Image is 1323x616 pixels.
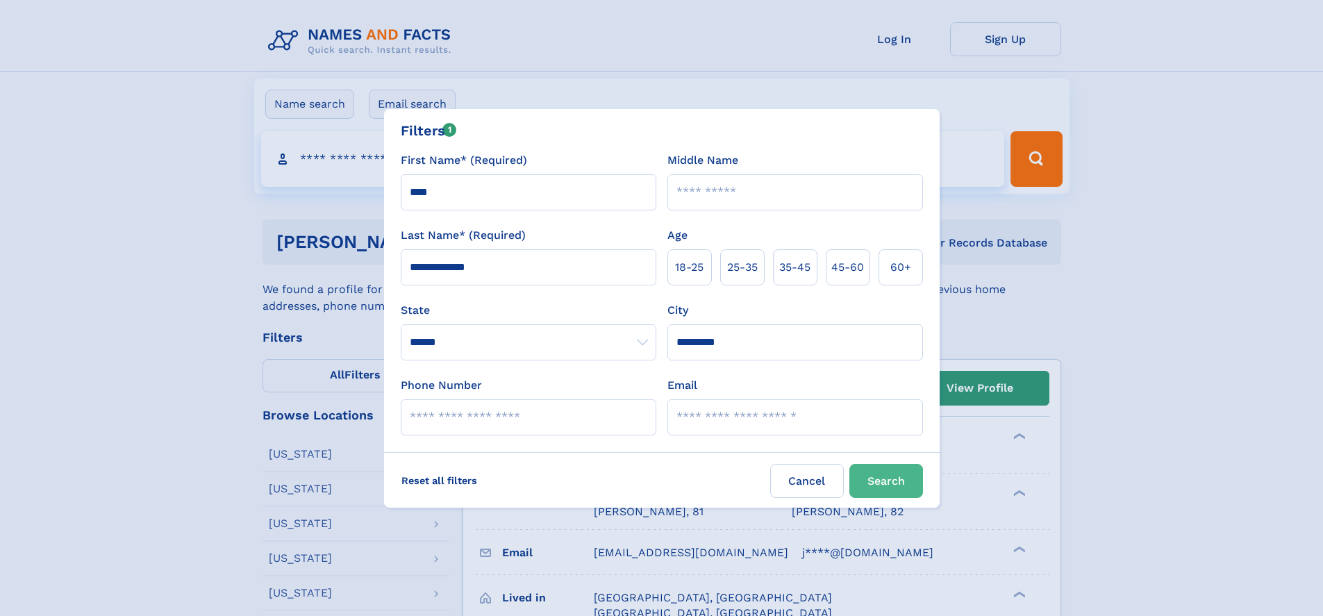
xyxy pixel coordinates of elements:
span: 60+ [890,259,911,276]
button: Search [849,464,923,498]
label: Reset all filters [392,464,486,497]
label: City [667,302,688,319]
label: Age [667,227,688,244]
span: 25‑35 [727,259,758,276]
label: Cancel [770,464,844,498]
label: Phone Number [401,377,482,394]
span: 35‑45 [779,259,810,276]
label: First Name* (Required) [401,152,527,169]
label: Email [667,377,697,394]
label: Middle Name [667,152,738,169]
span: 45‑60 [831,259,864,276]
span: 18‑25 [675,259,704,276]
label: State [401,302,656,319]
label: Last Name* (Required) [401,227,526,244]
div: Filters [401,120,457,141]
